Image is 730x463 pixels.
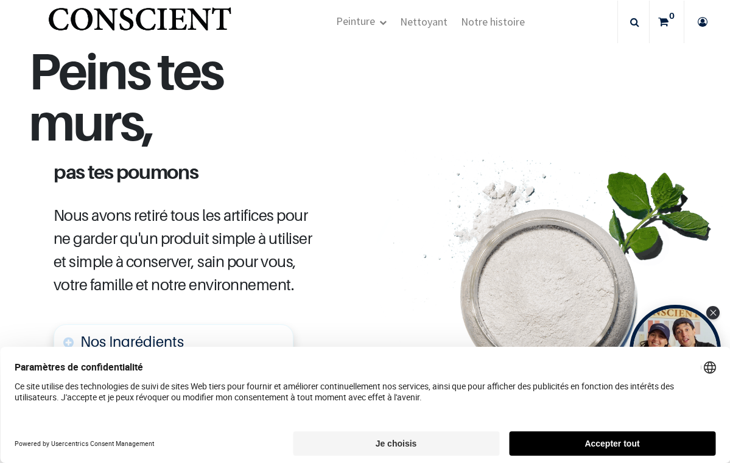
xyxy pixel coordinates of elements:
[650,1,684,43] a: 0
[44,162,326,181] h1: pas tes poumons
[336,14,375,28] span: Peinture
[630,305,721,396] div: Open Tolstoy widget
[80,333,184,350] span: Nos Ingrédients
[46,1,234,49] img: Conscient
[400,15,447,29] span: Nettoyant
[46,1,234,43] a: Logo of Conscient
[630,305,721,396] div: Tolstoy bubble widget
[666,10,678,22] sup: 0
[46,1,234,49] span: Logo of Conscient
[10,10,47,47] button: Open chat widget
[54,206,312,294] span: Nous avons retiré tous les artifices pour ne garder qu'un produit simple à utiliser et simple à c...
[630,305,721,396] div: Open Tolstoy
[29,46,342,162] h1: Peins tes murs,
[706,306,720,319] div: Close Tolstoy widget
[461,15,525,29] span: Notre histoire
